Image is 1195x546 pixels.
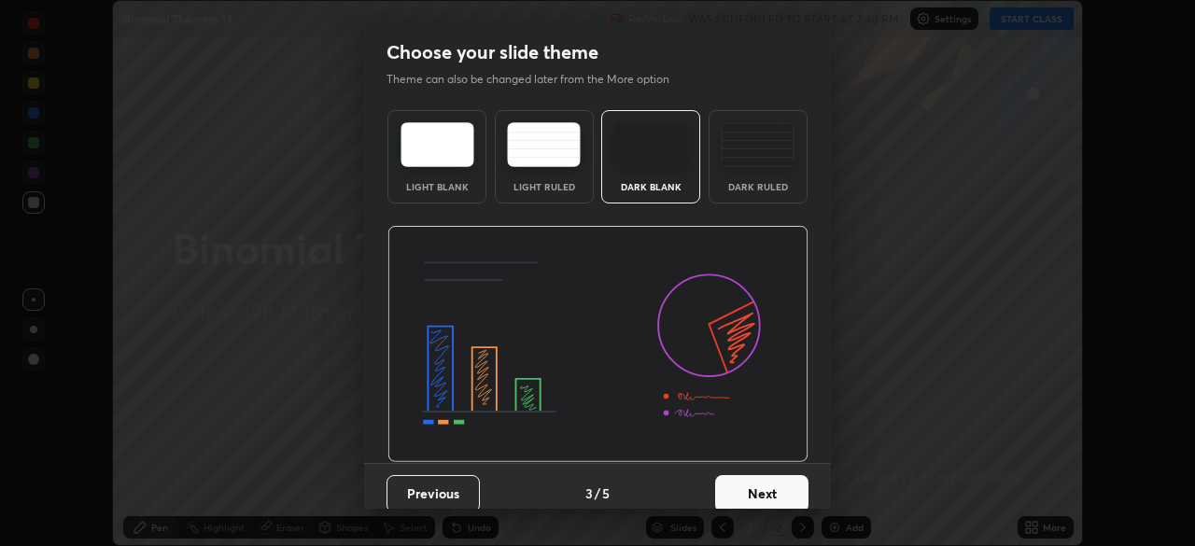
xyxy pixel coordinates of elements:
button: Next [715,475,808,512]
button: Previous [387,475,480,512]
img: lightRuledTheme.5fabf969.svg [507,122,581,167]
h4: 5 [602,483,610,503]
div: Dark Ruled [721,182,795,191]
h4: 3 [585,483,593,503]
h2: Choose your slide theme [387,40,598,64]
img: darkTheme.f0cc69e5.svg [614,122,688,167]
div: Dark Blank [613,182,688,191]
img: darkRuledTheme.de295e13.svg [721,122,794,167]
p: Theme can also be changed later from the More option [387,71,689,88]
div: Light Blank [400,182,474,191]
img: lightTheme.e5ed3b09.svg [401,122,474,167]
img: darkThemeBanner.d06ce4a2.svg [387,226,808,463]
div: Light Ruled [507,182,582,191]
h4: / [595,483,600,503]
